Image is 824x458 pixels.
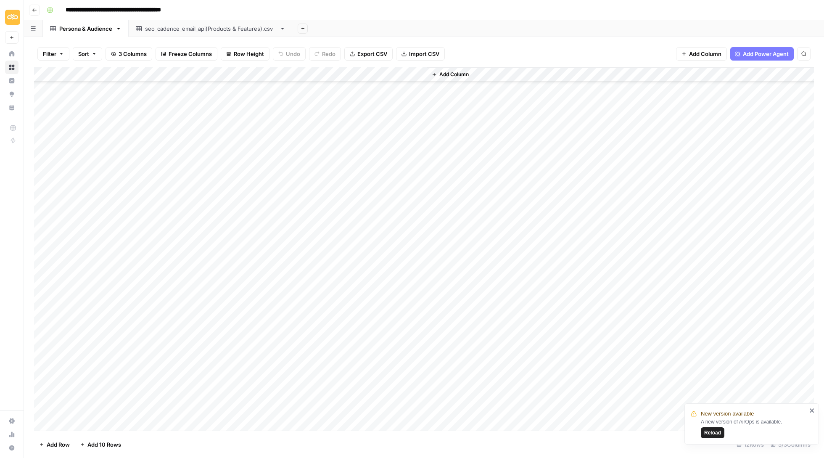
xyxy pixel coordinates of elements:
[701,427,724,438] button: Reload
[439,71,469,78] span: Add Column
[767,438,814,451] div: 3/3 Columns
[169,50,212,58] span: Freeze Columns
[5,428,18,441] a: Usage
[5,414,18,428] a: Settings
[357,50,387,58] span: Export CSV
[273,47,306,61] button: Undo
[344,47,393,61] button: Export CSV
[322,50,335,58] span: Redo
[704,429,721,437] span: Reload
[5,47,18,61] a: Home
[396,47,445,61] button: Import CSV
[733,438,767,451] div: 12 Rows
[34,438,75,451] button: Add Row
[5,7,18,28] button: Workspace: Sinch
[809,407,815,414] button: close
[701,410,754,418] span: New version available
[156,47,217,61] button: Freeze Columns
[5,61,18,74] a: Browse
[43,20,129,37] a: Persona & Audience
[87,440,121,449] span: Add 10 Rows
[309,47,341,61] button: Redo
[5,101,18,114] a: Your Data
[409,50,439,58] span: Import CSV
[676,47,727,61] button: Add Column
[234,50,264,58] span: Row Height
[5,10,20,25] img: Sinch Logo
[5,74,18,87] a: Insights
[119,50,147,58] span: 3 Columns
[689,50,721,58] span: Add Column
[43,50,56,58] span: Filter
[129,20,293,37] a: seo_cadence_email_api(Products & Features).csv
[743,50,789,58] span: Add Power Agent
[106,47,152,61] button: 3 Columns
[428,69,472,80] button: Add Column
[5,87,18,101] a: Opportunities
[47,440,70,449] span: Add Row
[5,441,18,455] button: Help + Support
[701,418,807,438] div: A new version of AirOps is available.
[75,438,126,451] button: Add 10 Rows
[59,24,112,33] div: Persona & Audience
[37,47,69,61] button: Filter
[73,47,102,61] button: Sort
[730,47,794,61] button: Add Power Agent
[286,50,300,58] span: Undo
[78,50,89,58] span: Sort
[221,47,269,61] button: Row Height
[145,24,276,33] div: seo_cadence_email_api(Products & Features).csv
